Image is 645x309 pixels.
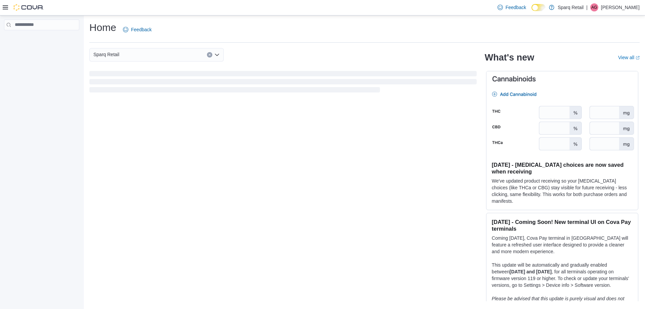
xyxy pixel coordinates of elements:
[510,269,552,274] strong: [DATE] and [DATE]
[492,235,633,255] p: Coming [DATE], Cova Pay terminal in [GEOGRAPHIC_DATA] will feature a refreshed user interface des...
[601,3,640,11] p: [PERSON_NAME]
[636,56,640,60] svg: External link
[492,219,633,232] h3: [DATE] - Coming Soon! New terminal UI on Cova Pay terminals
[13,4,44,11] img: Cova
[93,50,119,59] span: Sparq Retail
[558,3,584,11] p: Sparq Retail
[120,23,154,36] a: Feedback
[590,3,598,11] div: Andre Giroux
[492,296,625,308] em: Please be advised that this update is purely visual and does not impact payment functionality.
[89,72,477,94] span: Loading
[586,3,588,11] p: |
[495,1,529,14] a: Feedback
[492,178,633,204] p: We've updated product receiving so your [MEDICAL_DATA] choices (like THCa or CBG) stay visible fo...
[4,32,79,48] nav: Complex example
[531,4,546,11] input: Dark Mode
[618,55,640,60] a: View allExternal link
[506,4,526,11] span: Feedback
[492,161,633,175] h3: [DATE] - [MEDICAL_DATA] choices are now saved when receiving
[591,3,597,11] span: AG
[214,52,220,57] button: Open list of options
[131,26,152,33] span: Feedback
[492,262,633,288] p: This update will be automatically and gradually enabled between , for all terminals operating on ...
[485,52,534,63] h2: What's new
[89,21,116,34] h1: Home
[207,52,212,57] button: Clear input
